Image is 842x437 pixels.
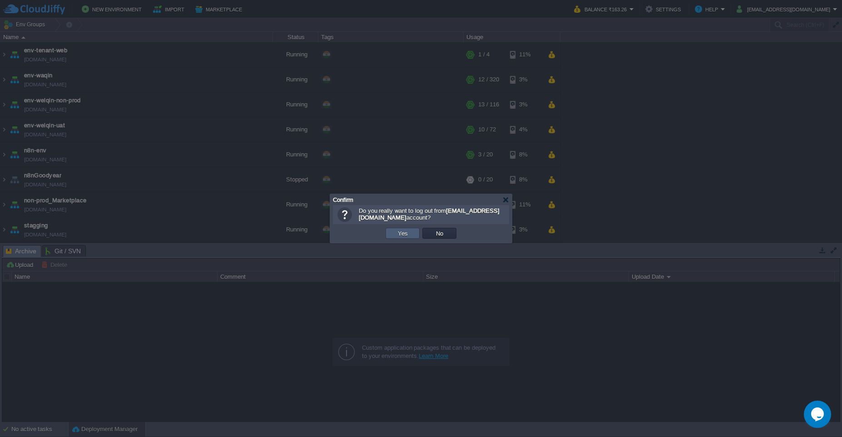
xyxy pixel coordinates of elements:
span: Confirm [333,196,353,203]
iframe: chat widget [804,401,833,428]
b: [EMAIL_ADDRESS][DOMAIN_NAME] [359,207,500,221]
button: Yes [395,229,411,237]
span: Do you really want to log out from account? [359,207,500,221]
button: No [433,229,446,237]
